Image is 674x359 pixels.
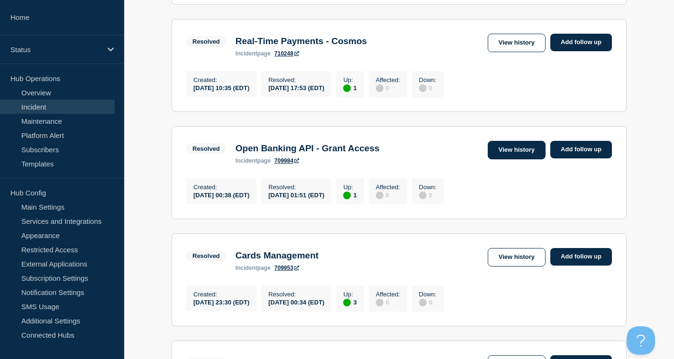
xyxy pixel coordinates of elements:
h3: Open Banking API - Grant Access [236,143,380,154]
a: Add follow up [550,34,612,51]
span: Resolved [186,250,226,261]
p: Up : [343,76,356,83]
p: Affected : [376,76,400,83]
div: 3 [343,298,356,306]
p: Down : [419,76,437,83]
p: Resolved : [268,291,324,298]
p: Affected : [376,184,400,191]
span: incident [236,157,257,164]
div: [DATE] 01:51 (EDT) [268,191,324,199]
div: [DATE] 00:38 (EDT) [193,191,249,199]
div: disabled [419,299,427,306]
div: [DATE] 00:34 (EDT) [268,298,324,306]
div: 1 [343,83,356,92]
div: [DATE] 17:53 (EDT) [268,83,324,92]
iframe: Help Scout Beacon - Open [627,326,655,355]
div: 0 [376,191,400,199]
span: incident [236,265,257,271]
span: Resolved [186,36,226,47]
p: Created : [193,291,249,298]
div: up [343,84,351,92]
div: [DATE] 23:30 (EDT) [193,298,249,306]
p: Up : [343,184,356,191]
div: 0 [376,83,400,92]
p: Created : [193,76,249,83]
a: View history [488,248,546,267]
p: Resolved : [268,76,324,83]
p: Down : [419,291,437,298]
h3: Cards Management [236,250,319,261]
div: 0 [419,83,437,92]
div: disabled [376,192,383,199]
p: Affected : [376,291,400,298]
div: disabled [376,84,383,92]
div: [DATE] 10:35 (EDT) [193,83,249,92]
div: up [343,192,351,199]
div: 0 [376,298,400,306]
div: 1 [343,191,356,199]
p: Status [10,46,101,54]
a: Add follow up [550,141,612,158]
div: 0 [419,298,437,306]
a: View history [488,141,546,159]
a: 709953 [274,265,299,271]
p: Resolved : [268,184,324,191]
p: Down : [419,184,437,191]
a: View history [488,34,546,52]
a: 709984 [274,157,299,164]
p: page [236,265,271,271]
span: Resolved [186,143,226,154]
h3: Real-Time Payments - Cosmos [236,36,367,46]
p: page [236,157,271,164]
p: page [236,50,271,57]
a: Add follow up [550,248,612,266]
div: up [343,299,351,306]
div: disabled [419,84,427,92]
div: 0 [419,191,437,199]
div: disabled [419,192,427,199]
p: Created : [193,184,249,191]
span: incident [236,50,257,57]
a: 710248 [274,50,299,57]
div: disabled [376,299,383,306]
p: Up : [343,291,356,298]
